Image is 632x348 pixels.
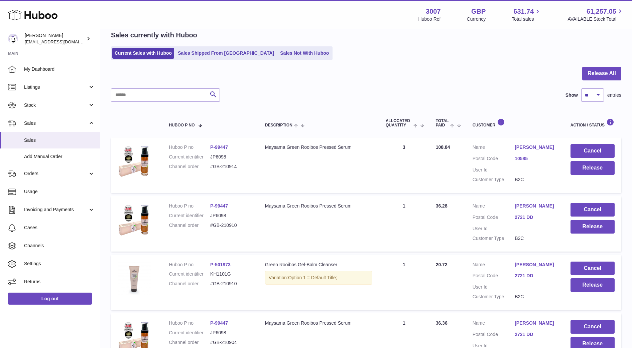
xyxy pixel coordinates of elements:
dd: KH1101G [210,271,252,277]
span: Orders [24,170,88,177]
span: 108.84 [436,144,450,150]
label: Show [565,92,578,98]
div: Maysama Green Rooibos Pressed Serum [265,320,372,326]
span: AVAILABLE Stock Total [567,16,624,22]
div: Green Rooibos Gel-Balm Cleanser [265,262,372,268]
dt: Name [473,262,515,270]
span: Stock [24,102,88,108]
span: 36.28 [436,203,448,209]
span: 20.72 [436,262,448,267]
dd: #GB-210910 [210,222,252,229]
span: 61,257.05 [587,7,616,16]
dd: B2C [515,235,557,242]
button: Cancel [571,144,615,158]
div: Currency [467,16,486,22]
div: Action / Status [571,118,615,127]
strong: GBP [471,7,486,16]
dt: Postal Code [473,331,515,339]
img: 30071627552388.png [118,203,151,236]
span: Cases [24,225,95,231]
dd: JP6098 [210,213,252,219]
div: Variation: [265,271,372,285]
dd: #GB-210904 [210,339,252,346]
span: Invoicing and Payments [24,207,88,213]
a: Current Sales with Huboo [112,48,174,59]
dt: Channel order [169,339,210,346]
td: 1 [379,255,429,310]
img: 30071663954047.jpg [118,262,151,295]
span: Usage [24,189,95,195]
dt: Channel order [169,222,210,229]
dt: Customer Type [473,235,515,242]
dt: User Id [473,226,515,232]
dt: Channel order [169,163,210,170]
button: Release [571,161,615,175]
dt: Huboo P no [169,320,210,326]
a: 10585 [515,155,557,162]
dt: Huboo P no [169,144,210,150]
button: Cancel [571,320,615,334]
span: 36.36 [436,320,448,326]
div: [PERSON_NAME] [25,32,85,45]
a: P-99447 [210,203,228,209]
span: Sales [24,120,88,126]
span: Settings [24,261,95,267]
a: Sales Not With Huboo [278,48,331,59]
td: 1 [379,196,429,252]
div: Customer [473,118,557,127]
dd: B2C [515,294,557,300]
div: Maysama Green Rooibos Pressed Serum [265,203,372,209]
dt: Customer Type [473,294,515,300]
dt: Name [473,144,515,152]
dt: Huboo P no [169,203,210,209]
button: Release [571,278,615,292]
a: [PERSON_NAME] [515,262,557,268]
span: Sales [24,137,95,143]
span: Huboo P no [169,123,195,127]
span: My Dashboard [24,66,95,72]
a: 631.74 Total sales [512,7,541,22]
a: 2721 DD [515,214,557,221]
span: Add Manual Order [24,153,95,160]
span: ALLOCATED Quantity [386,119,412,127]
dt: Name [473,203,515,211]
a: 61,257.05 AVAILABLE Stock Total [567,7,624,22]
a: P-99447 [210,320,228,326]
dd: #GB-210914 [210,163,252,170]
dd: JP6098 [210,154,252,160]
a: P-99447 [210,144,228,150]
span: Total paid [436,119,449,127]
a: [PERSON_NAME] [515,203,557,209]
dt: Current identifier [169,271,210,277]
a: [PERSON_NAME] [515,320,557,326]
dt: Huboo P no [169,262,210,268]
a: 2721 DD [515,331,557,338]
button: Cancel [571,262,615,275]
dt: Postal Code [473,273,515,281]
a: 2721 DD [515,273,557,279]
dd: JP6098 [210,330,252,336]
button: Release [571,220,615,234]
button: Release All [582,67,621,80]
dt: Postal Code [473,214,515,222]
span: 631.74 [513,7,534,16]
div: Maysama Green Rooibos Pressed Serum [265,144,372,150]
dt: Current identifier [169,330,210,336]
dt: Name [473,320,515,328]
img: 30071627552388.png [118,144,151,178]
dt: Postal Code [473,155,515,163]
td: 3 [379,137,429,193]
span: Description [265,123,292,127]
span: Option 1 = Default Title; [288,275,337,280]
dt: Channel order [169,281,210,287]
dd: #GB-210910 [210,281,252,287]
span: [EMAIL_ADDRESS][DOMAIN_NAME] [25,39,98,44]
span: entries [607,92,621,98]
span: Returns [24,279,95,285]
dt: Current identifier [169,213,210,219]
dt: Customer Type [473,177,515,183]
span: Total sales [512,16,541,22]
dt: Current identifier [169,154,210,160]
a: Log out [8,293,92,305]
img: bevmay@maysama.com [8,34,18,44]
